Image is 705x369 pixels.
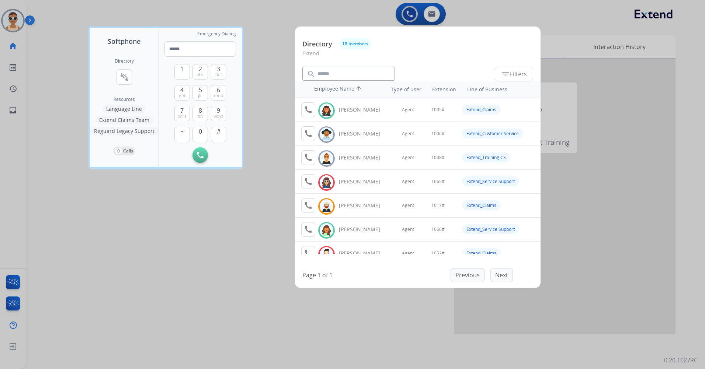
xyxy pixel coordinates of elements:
[115,58,134,64] h2: Directory
[177,113,187,119] span: pqrs
[321,201,332,212] img: avatar
[321,153,332,164] img: avatar
[304,153,313,162] mat-icon: call
[217,64,220,73] span: 3
[340,38,371,49] button: 18 members
[213,113,223,119] span: wxyz
[431,155,445,161] span: 1008#
[174,127,190,142] button: +
[120,73,129,81] mat-icon: connect_without_contact
[339,202,388,209] div: [PERSON_NAME]
[339,154,388,161] div: [PERSON_NAME]
[304,177,313,186] mat-icon: call
[381,82,425,97] th: Type of user
[179,93,185,99] span: ghi
[211,106,226,121] button: 9wxyz
[501,70,527,78] span: Filters
[402,179,414,184] span: Agent
[114,96,135,102] span: Resources
[431,107,445,113] span: 1005#
[428,82,460,97] th: Extension
[431,203,445,208] span: 1017#
[217,85,220,94] span: 6
[180,64,184,73] span: 1
[113,147,135,155] button: 0Calls
[402,131,414,137] span: Agent
[339,178,388,185] div: [PERSON_NAME]
[192,106,208,121] button: 8tuv
[304,225,313,234] mat-icon: call
[304,249,313,258] mat-icon: call
[302,49,533,63] p: Extend
[501,70,510,78] mat-icon: filter_list
[462,105,501,115] div: Extend_Claims
[339,130,388,137] div: [PERSON_NAME]
[217,106,220,115] span: 9
[462,129,523,138] div: Extend_Customer Service
[174,64,190,80] button: 1
[123,148,133,154] p: Calls
[180,106,184,115] span: 7
[495,67,533,81] button: Filters
[402,203,414,208] span: Agent
[108,36,140,46] span: Softphone
[115,148,122,154] p: 0
[198,93,202,99] span: jkl
[402,155,414,161] span: Agent
[321,177,332,188] img: avatar
[199,64,202,73] span: 2
[431,179,445,184] span: 1065#
[180,127,184,136] span: +
[339,106,388,113] div: [PERSON_NAME]
[339,226,388,233] div: [PERSON_NAME]
[321,105,332,116] img: avatar
[197,113,204,119] span: tuv
[217,127,220,136] span: #
[304,105,313,114] mat-icon: call
[463,82,537,97] th: Line of Business
[302,39,332,49] p: Directory
[180,85,184,94] span: 4
[321,249,332,260] img: avatar
[321,129,332,140] img: avatar
[302,271,316,280] p: Page
[174,106,190,121] button: 7pqrs
[664,356,698,365] p: 0.20.1027RC
[462,176,519,186] div: Extend_Service Support
[339,250,388,257] div: [PERSON_NAME]
[211,85,226,101] button: 6mno
[310,81,377,98] th: Employee Name
[304,201,313,210] mat-icon: call
[197,72,204,78] span: abc
[304,129,313,138] mat-icon: call
[402,226,414,232] span: Agent
[307,70,316,78] mat-icon: search
[431,226,445,232] span: 1066#
[174,85,190,101] button: 4ghi
[402,250,414,256] span: Agent
[103,105,146,113] button: Language Line
[462,224,519,234] div: Extend_Service Support
[322,271,328,280] p: of
[199,85,202,94] span: 5
[211,64,226,80] button: 3def
[192,64,208,80] button: 2abc
[192,127,208,142] button: 0
[199,106,202,115] span: 8
[462,152,510,162] div: Extend_Training CS
[431,131,445,137] span: 1006#
[90,127,158,136] button: Reguard Legacy Support
[402,107,414,113] span: Agent
[321,225,332,236] img: avatar
[197,152,204,158] img: call-button
[431,250,445,256] span: 1052#
[354,85,363,94] mat-icon: arrow_upward
[211,127,226,142] button: #
[215,72,222,78] span: def
[199,127,202,136] span: 0
[95,116,153,124] button: Extend Claims Team
[214,93,223,99] span: mno
[197,31,236,37] span: Emergency Dialing
[192,85,208,101] button: 5jkl
[462,248,501,258] div: Extend_Claims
